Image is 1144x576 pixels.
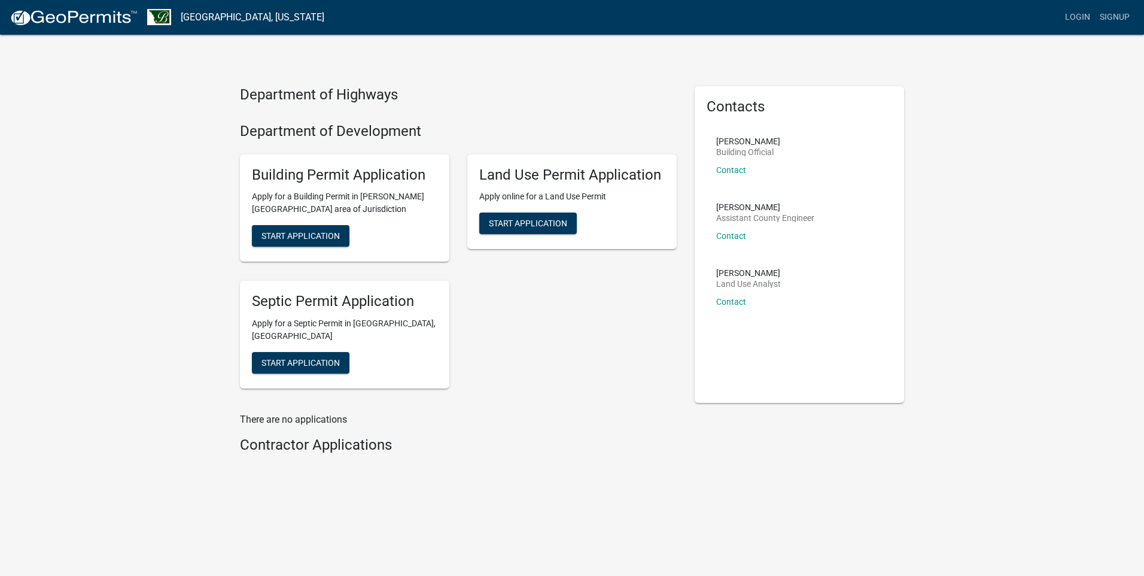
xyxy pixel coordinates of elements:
[240,436,677,454] h4: Contractor Applications
[252,190,437,216] p: Apply for a Building Permit in [PERSON_NAME][GEOGRAPHIC_DATA] area of Jurisdiction
[252,352,349,374] button: Start Application
[479,190,665,203] p: Apply online for a Land Use Permit
[716,203,814,211] p: [PERSON_NAME]
[716,297,746,307] a: Contact
[716,214,814,222] p: Assistant County Engineer
[147,9,171,25] img: Benton County, Minnesota
[261,358,340,368] span: Start Application
[479,213,577,234] button: Start Application
[1095,6,1134,29] a: Signup
[716,231,746,241] a: Contact
[716,280,781,288] p: Land Use Analyst
[240,436,677,459] wm-workflow-list-section: Contractor Applications
[489,219,567,228] span: Start Application
[252,166,437,184] h5: Building Permit Application
[716,137,780,145] p: [PERSON_NAME]
[1060,6,1095,29] a: Login
[261,231,340,241] span: Start Application
[252,293,437,310] h5: Septic Permit Application
[707,98,892,116] h5: Contacts
[716,269,781,277] p: [PERSON_NAME]
[716,148,780,156] p: Building Official
[479,166,665,184] h5: Land Use Permit Application
[181,7,324,28] a: [GEOGRAPHIC_DATA], [US_STATE]
[716,165,746,175] a: Contact
[252,317,437,342] p: Apply for a Septic Permit in [GEOGRAPHIC_DATA], [GEOGRAPHIC_DATA]
[240,123,677,140] h4: Department of Development
[252,225,349,247] button: Start Application
[240,413,677,427] p: There are no applications
[240,86,677,104] h4: Department of Highways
